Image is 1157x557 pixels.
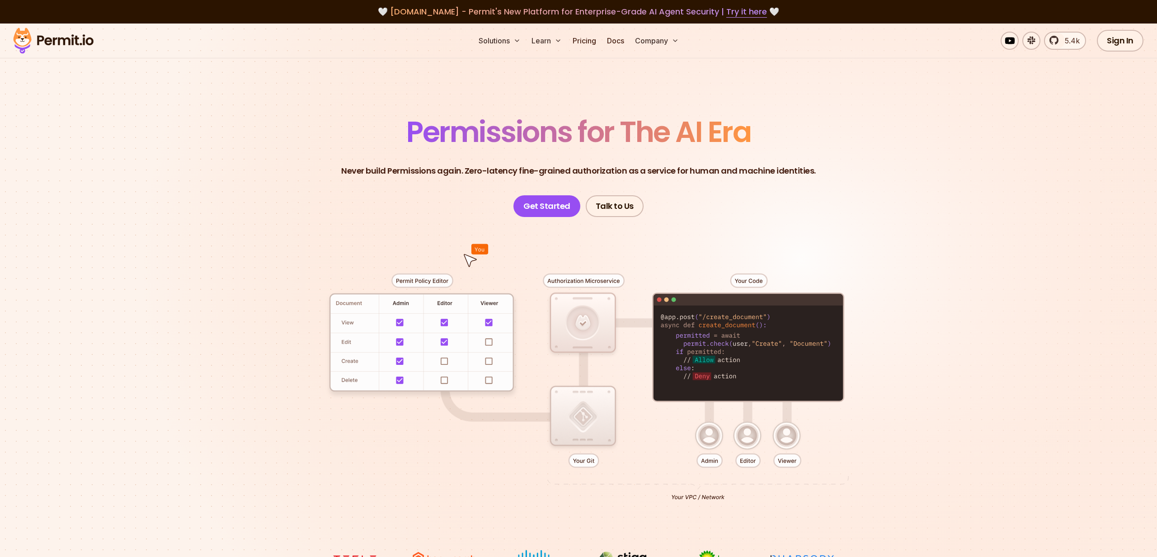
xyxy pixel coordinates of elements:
[586,195,644,217] a: Talk to Us
[1097,30,1143,52] a: Sign In
[475,32,524,50] button: Solutions
[528,32,565,50] button: Learn
[1044,32,1086,50] a: 5.4k
[406,112,751,152] span: Permissions for The AI Era
[341,165,816,177] p: Never build Permissions again. Zero-latency fine-grained authorization as a service for human and...
[9,25,98,56] img: Permit logo
[1059,35,1080,46] span: 5.4k
[22,5,1135,18] div: 🤍 🤍
[513,195,580,217] a: Get Started
[569,32,600,50] a: Pricing
[603,32,628,50] a: Docs
[631,32,682,50] button: Company
[390,6,767,17] span: [DOMAIN_NAME] - Permit's New Platform for Enterprise-Grade AI Agent Security |
[726,6,767,18] a: Try it here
